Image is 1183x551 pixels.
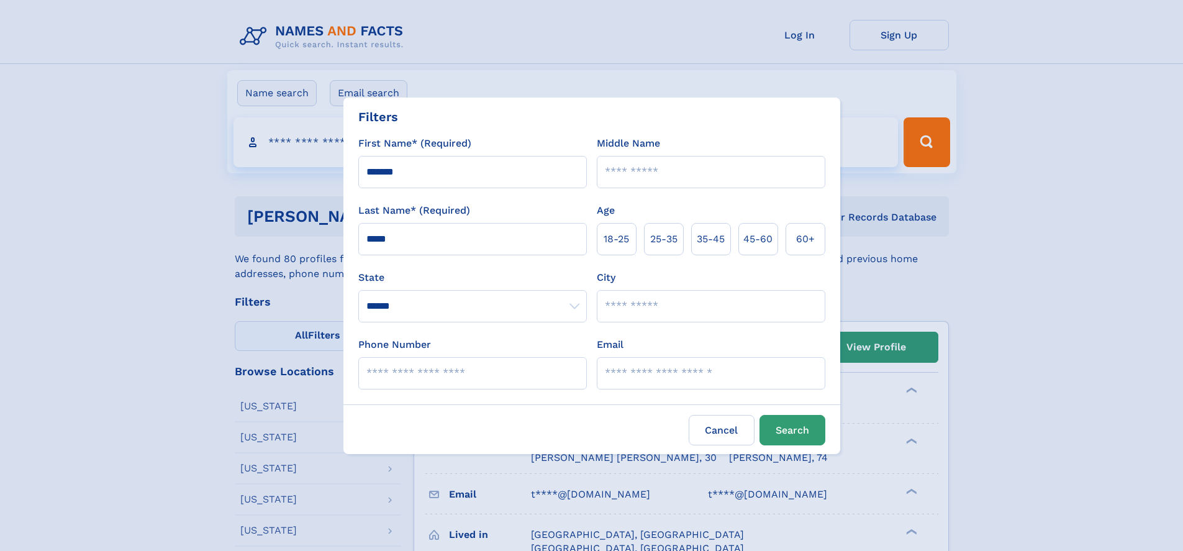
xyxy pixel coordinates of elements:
[597,136,660,151] label: Middle Name
[358,136,471,151] label: First Name* (Required)
[597,337,623,352] label: Email
[759,415,825,445] button: Search
[358,203,470,218] label: Last Name* (Required)
[689,415,755,445] label: Cancel
[604,232,629,247] span: 18‑25
[796,232,815,247] span: 60+
[358,337,431,352] label: Phone Number
[358,270,587,285] label: State
[697,232,725,247] span: 35‑45
[650,232,678,247] span: 25‑35
[597,270,615,285] label: City
[743,232,773,247] span: 45‑60
[358,107,398,126] div: Filters
[597,203,615,218] label: Age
